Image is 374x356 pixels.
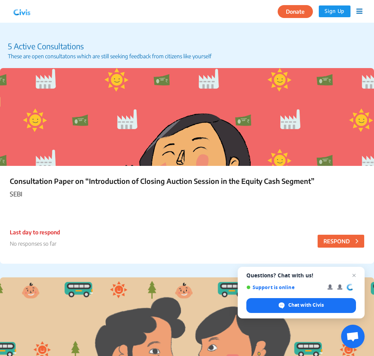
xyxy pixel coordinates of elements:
div: Open chat [341,325,365,348]
button: RESPOND [318,235,364,248]
span: Chat with Civis [288,302,324,309]
p: Consultation Paper on “Introduction of Closing Auction Session in the Equity Cash Segment” [10,176,364,186]
p: Last day to respond [10,228,60,236]
span: Questions? Chat with us! [246,272,356,279]
a: Donate [278,7,319,14]
p: SEBI [10,189,364,199]
img: navlogo.png [12,5,32,17]
span: Support is online [246,284,322,290]
button: Sign Up [319,5,351,17]
span: Close chat [349,271,359,280]
button: Donate [278,5,313,18]
span: No responses so far [10,240,56,247]
div: Chat with Civis [246,298,356,313]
